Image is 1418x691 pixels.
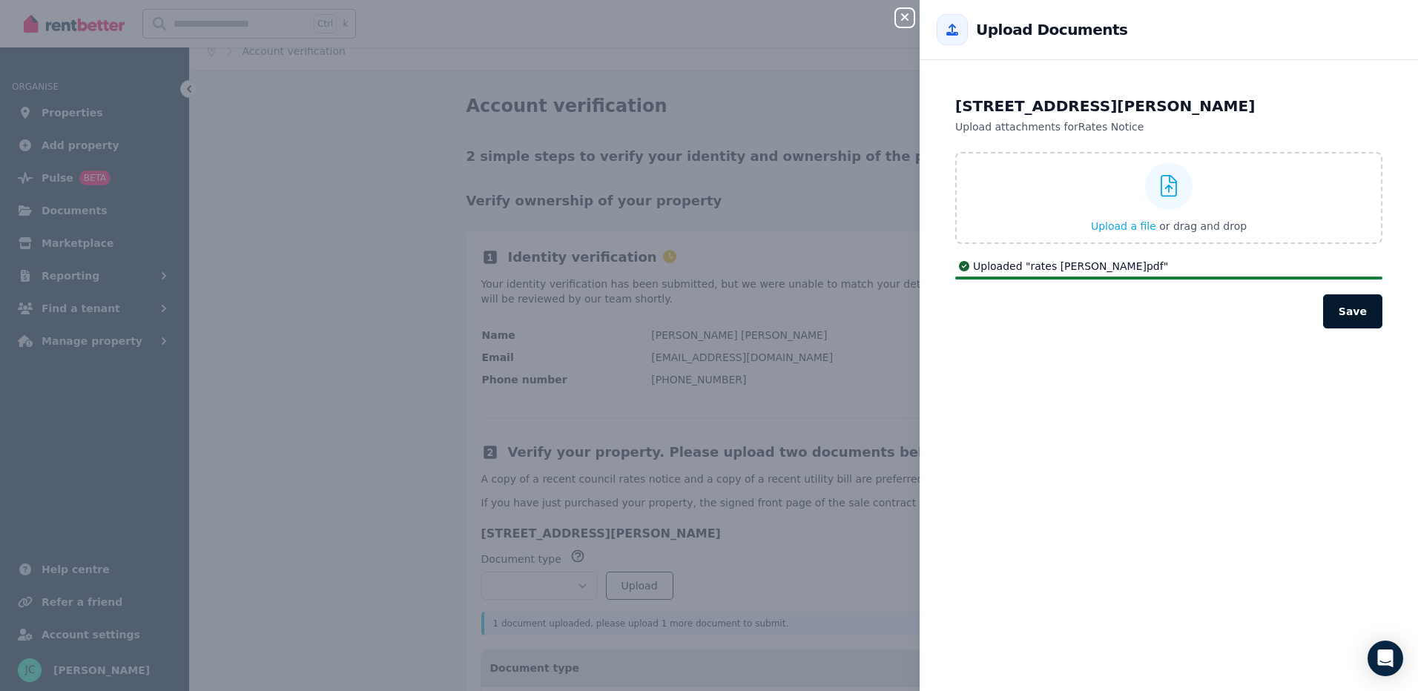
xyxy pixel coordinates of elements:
[955,119,1382,134] p: Upload attachments for Rates Notice
[976,19,1127,40] h2: Upload Documents
[1323,294,1382,328] button: Save
[1091,219,1247,234] button: Upload a file or drag and drop
[1368,641,1403,676] div: Open Intercom Messenger
[955,259,1382,274] div: Uploaded " rates [PERSON_NAME]pdf "
[955,96,1382,116] h2: [STREET_ADDRESS][PERSON_NAME]
[1159,220,1247,232] span: or drag and drop
[1091,220,1156,232] span: Upload a file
